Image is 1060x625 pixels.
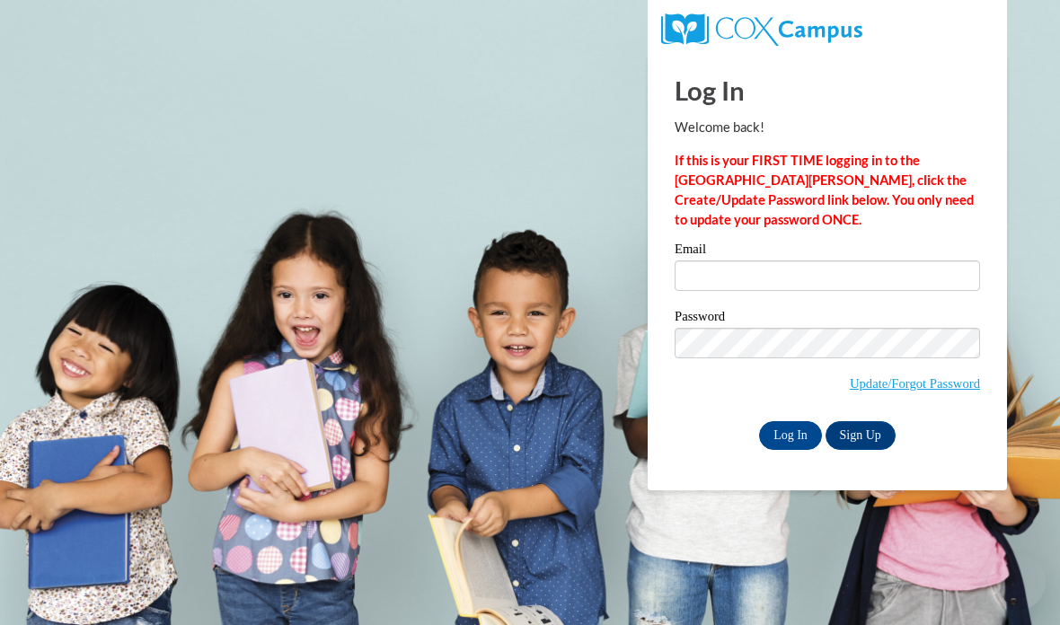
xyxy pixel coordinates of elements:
strong: If this is your FIRST TIME logging in to the [GEOGRAPHIC_DATA][PERSON_NAME], click the Create/Upd... [675,153,974,227]
iframe: Button to launch messaging window [988,553,1046,611]
a: Sign Up [826,421,896,450]
p: Welcome back! [675,118,980,137]
label: Email [675,242,980,260]
input: Log In [759,421,822,450]
h1: Log In [675,72,980,109]
img: COX Campus [661,13,862,46]
label: Password [675,310,980,328]
a: Update/Forgot Password [850,376,980,391]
